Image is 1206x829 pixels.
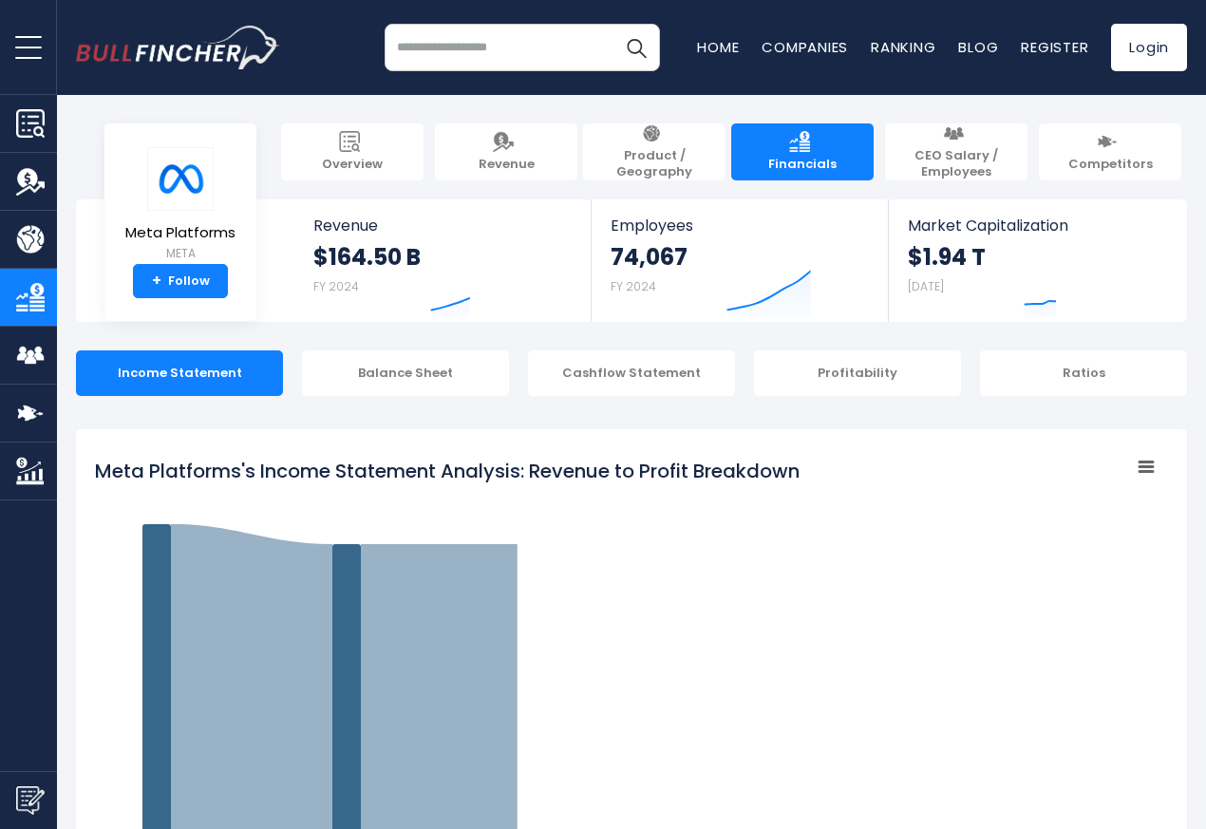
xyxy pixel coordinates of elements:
text: Revenue $164.50 B [512,705,561,729]
span: Competitors [1068,157,1153,173]
span: Overview [322,157,383,173]
text: R&D $43.87 B [1072,756,1115,781]
a: Revenue $164.50 B FY 2024 [294,199,592,322]
a: Market Capitalization $1.94 T [DATE] [889,199,1185,322]
div: Balance Sheet [302,350,509,396]
text: Operating profit $69.38 B [876,627,957,651]
small: FY 2024 [313,278,359,294]
a: Competitors [1039,123,1181,180]
strong: 74,067 [611,242,688,272]
text: Tax $8.30 B [1078,682,1115,707]
a: CEO Salary / Employees [885,123,1027,180]
span: Revenue [313,217,573,235]
div: Income Statement [76,350,283,396]
a: Revenue [435,123,577,180]
span: Product / Geography [593,148,716,180]
small: META [125,245,236,262]
span: Employees [611,217,868,235]
div: Ratios [980,350,1187,396]
div: Cashflow Statement [528,350,735,396]
a: +Follow [133,264,228,298]
a: Financials [731,123,874,180]
img: bullfincher logo [76,26,280,69]
a: Home [697,37,739,57]
a: Employees 74,067 FY 2024 [592,199,887,322]
a: Companies [762,37,848,57]
a: Register [1021,37,1088,57]
strong: $1.94 T [908,242,986,272]
strong: $164.50 B [313,242,421,272]
tspan: Meta Platforms's Income Statement Analysis: Revenue to Profit Breakdown [95,458,800,484]
span: Meta Platforms [125,225,236,241]
small: FY 2024 [611,278,656,294]
span: Financials [768,157,837,173]
div: Profitability [754,350,961,396]
button: Search [612,24,660,71]
a: Product / Geography [583,123,725,180]
a: Meta Platforms META [124,146,236,265]
text: Net profit $62.36 B [1068,590,1116,614]
span: Revenue [479,157,535,173]
a: Go to homepage [76,26,280,69]
a: Ranking [871,37,935,57]
span: CEO Salary / Employees [895,148,1018,180]
text: Family of Apps $162.36 B [147,683,223,707]
a: Login [1111,24,1187,71]
strong: + [152,273,161,290]
small: [DATE] [908,278,944,294]
text: Products $164.50 B [322,705,371,729]
text: Gross profit $134.34 B [696,664,757,688]
a: Overview [281,123,424,180]
a: Blog [958,37,998,57]
text: Operating expenses $64.96 B [865,786,967,811]
span: Market Capitalization [908,217,1166,235]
